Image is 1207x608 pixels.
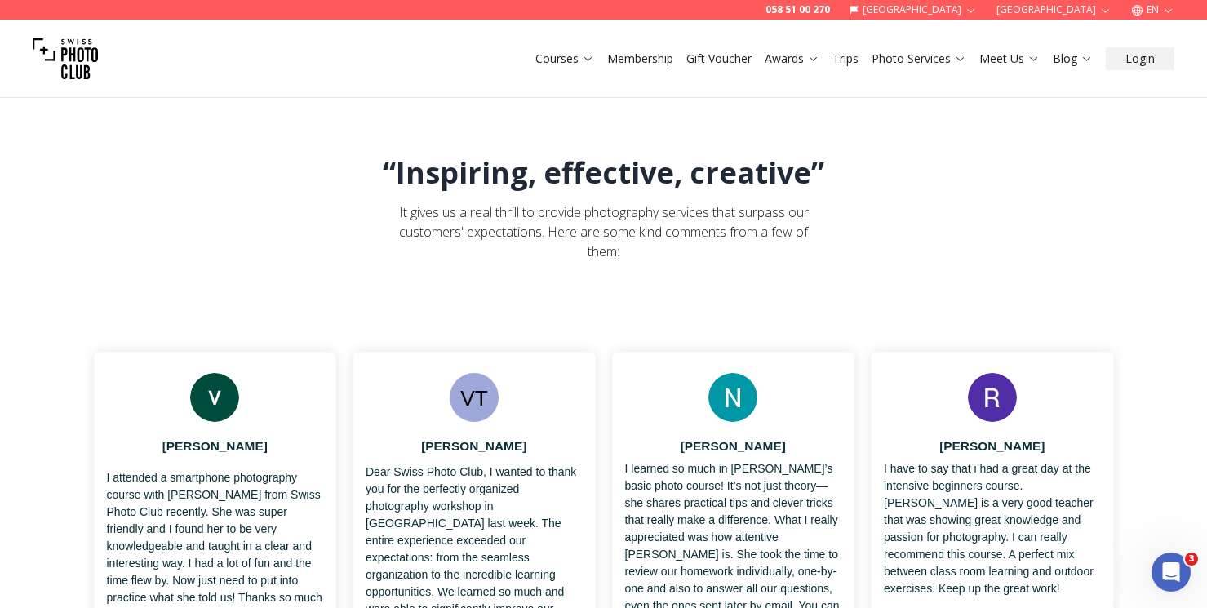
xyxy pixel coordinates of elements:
[535,51,594,67] a: Courses
[383,157,824,189] h1: “Inspiring, effective, creative”
[758,47,826,70] button: Awards
[33,26,98,91] img: Swiss photo club
[865,47,973,70] button: Photo Services
[680,47,758,70] button: Gift Voucher
[399,203,809,260] span: It gives us a real thrill to provide photography services that surpass our customers' expectation...
[826,47,865,70] button: Trips
[1046,47,1099,70] button: Blog
[1185,553,1198,566] span: 3
[979,51,1040,67] a: Meet Us
[1106,47,1174,70] button: Login
[765,51,819,67] a: Awards
[765,3,830,16] a: 058 51 00 270
[1152,553,1191,592] iframe: Intercom live chat
[601,47,680,70] button: Membership
[686,51,752,67] a: Gift Voucher
[973,47,1046,70] button: Meet Us
[529,47,601,70] button: Courses
[832,51,859,67] a: Trips
[607,51,673,67] a: Membership
[872,51,966,67] a: Photo Services
[1053,51,1093,67] a: Blog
